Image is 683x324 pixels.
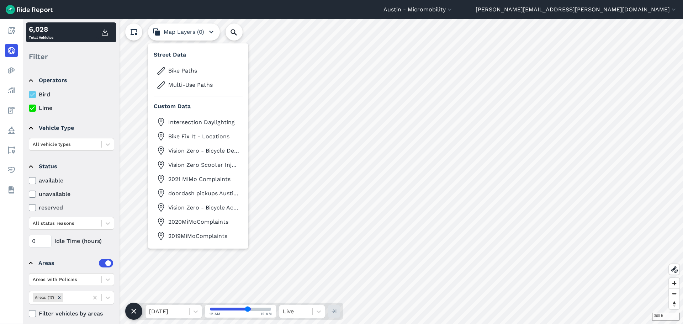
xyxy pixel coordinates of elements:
[226,23,254,41] input: Search Location or Vehicles
[29,176,114,185] label: available
[476,5,677,14] button: [PERSON_NAME][EMAIL_ADDRESS][PERSON_NAME][DOMAIN_NAME]
[5,164,18,176] a: Health
[5,64,18,77] a: Heatmaps
[383,5,453,14] button: Austin - Micromobility
[154,216,243,227] button: 2020MiMoComplaints
[168,189,239,198] span: doordash pickups Austin 2021 12 06 20 11 32
[261,311,272,317] span: 12 AM
[168,132,239,141] span: Bike Fix It - Locations
[29,70,113,90] summary: Operators
[5,84,18,97] a: Analyze
[29,235,114,248] div: Idle Time (hours)
[154,116,243,128] button: Intersection Daylighting
[669,288,679,299] button: Zoom out
[154,65,243,76] button: Bike Paths
[29,104,114,112] label: Lime
[669,299,679,309] button: Reset bearing to north
[5,24,18,37] a: Report
[154,131,243,142] button: Bike Fix It - Locations
[154,102,243,113] h3: Custom Data
[209,311,221,317] span: 12 AM
[5,184,18,196] a: Datasets
[154,51,243,62] h3: Street Data
[168,118,239,127] span: Intersection Daylighting
[5,104,18,117] a: Fees
[29,253,113,273] summary: Areas
[168,67,239,75] span: Bike Paths
[168,81,239,89] span: Multi-Use Paths
[154,173,243,185] button: 2021 MiMo Complaints
[29,118,113,138] summary: Vehicle Type
[154,187,243,199] button: doordash pickups Austin 2021 12 06 20 11 32
[168,175,239,184] span: 2021 MiMo Complaints
[29,24,53,34] div: 6,028
[154,145,243,156] button: Vision Zero - Bicycle Deaths
[29,190,114,198] label: unavailable
[5,144,18,156] a: Areas
[154,202,243,213] button: Vision Zero - Bicycle Accidents
[148,23,220,41] button: Map Layers (0)
[5,44,18,57] a: Realtime
[6,5,53,14] img: Ride Report
[168,203,239,212] span: Vision Zero - Bicycle Accidents
[168,147,239,155] span: Vision Zero - Bicycle Deaths
[669,278,679,288] button: Zoom in
[652,313,679,320] div: 300 ft
[33,293,55,302] div: Areas (17)
[29,156,113,176] summary: Status
[168,218,239,226] span: 2020MiMoComplaints
[168,232,239,240] span: 2019MiMoComplaints
[29,90,114,99] label: Bird
[55,293,63,302] div: Remove Areas (17)
[29,203,114,212] label: reserved
[154,79,243,90] button: Multi-Use Paths
[38,259,113,267] div: Areas
[29,309,114,318] label: Filter vehicles by areas
[29,24,53,41] div: Total Vehicles
[154,230,243,241] button: 2019MiMoComplaints
[26,46,116,68] div: Filter
[154,159,243,170] button: Vision Zero Scooter Injury Locations
[23,19,683,324] canvas: Map
[5,124,18,137] a: Policy
[168,161,239,169] span: Vision Zero Scooter Injury Locations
